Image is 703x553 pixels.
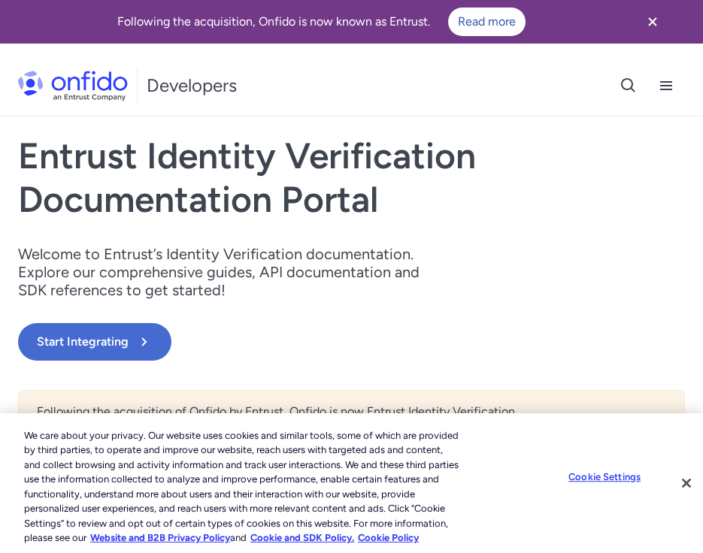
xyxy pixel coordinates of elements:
div: Following the acquisition, Onfido is now known as Entrust. [18,8,625,36]
svg: Open search button [620,77,638,95]
a: Read more [448,8,526,36]
img: Onfido Logo [18,71,128,101]
button: Start Integrating [18,323,171,361]
button: Close [670,467,703,500]
h1: Developers [147,74,237,98]
h1: Entrust Identity Verification Documentation Portal [18,134,485,221]
button: Cookie Settings [558,462,652,492]
p: Welcome to Entrust’s Identity Verification documentation. Explore our comprehensive guides, API d... [18,245,439,299]
a: More information about our cookie policy., opens in a new tab [90,532,230,543]
button: Open search button [610,67,647,104]
a: Cookie Policy [358,532,419,543]
svg: Open navigation menu button [657,77,675,95]
a: Cookie and SDK Policy. [250,532,354,543]
a: Start Integrating [18,323,485,361]
button: Open navigation menu button [647,67,685,104]
div: We care about your privacy. Our website uses cookies and similar tools, some of which are provide... [24,428,459,545]
button: Close banner [625,3,680,41]
svg: Close banner [644,13,662,31]
div: Following the acquisition of Onfido by Entrust, Onfido is now Entrust Identity Verification. As a... [18,390,685,542]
